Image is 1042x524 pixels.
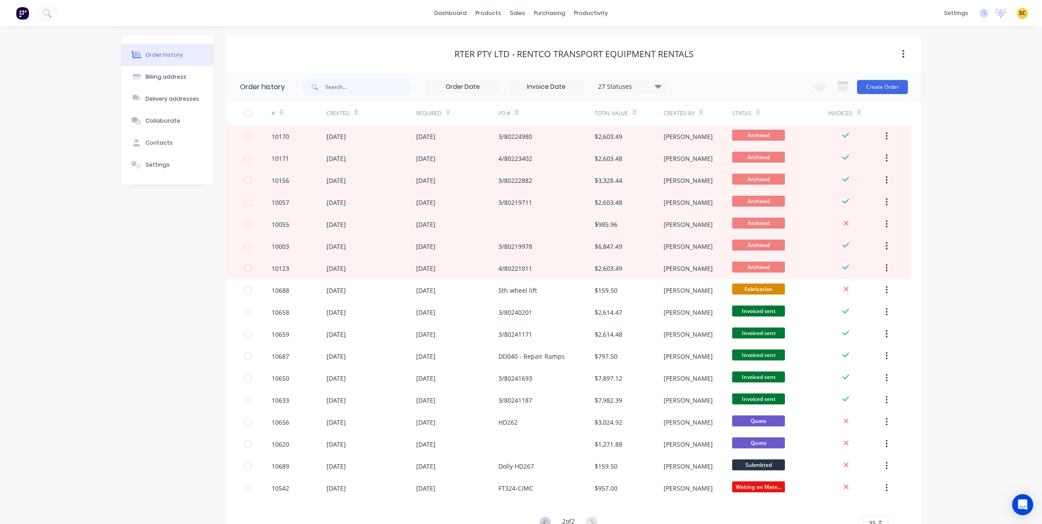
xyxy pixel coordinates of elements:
[416,198,436,207] div: [DATE]
[498,418,518,427] div: HD262
[145,51,183,59] div: Order history
[454,49,693,59] div: RTER Pty Ltd - Rentco Transport Equipment Rentals
[145,161,170,169] div: Settings
[416,176,436,185] div: [DATE]
[732,371,785,382] span: Invoiced sent
[732,262,785,273] span: Archived
[471,7,505,20] div: products
[498,352,565,361] div: DD040 - Repair Ramps
[272,374,289,383] div: 10650
[664,418,713,427] div: [PERSON_NAME]
[416,374,436,383] div: [DATE]
[498,154,532,163] div: 4/80223402
[940,7,973,20] div: settings
[732,218,785,229] span: Archived
[327,242,346,251] div: [DATE]
[509,80,583,94] input: Invoice Date
[430,7,471,20] a: dashboard
[416,418,436,427] div: [DATE]
[498,109,510,117] div: PO #
[121,132,214,154] button: Contacts
[1019,9,1026,17] span: SC
[272,220,289,229] div: 10055
[272,286,289,295] div: 10688
[272,330,289,339] div: 10659
[664,101,732,125] div: Created By
[327,198,346,207] div: [DATE]
[732,481,785,492] span: Waiting on Mate...
[272,132,289,141] div: 10170
[416,462,436,471] div: [DATE]
[145,117,180,125] div: Collaborate
[327,440,346,449] div: [DATE]
[327,418,346,427] div: [DATE]
[272,308,289,317] div: 10658
[732,109,752,117] div: Status
[732,130,785,141] span: Archived
[595,484,617,493] div: $957.00
[416,352,436,361] div: [DATE]
[327,330,346,339] div: [DATE]
[732,393,785,404] span: Invoiced sent
[272,264,289,273] div: 10123
[416,154,436,163] div: [DATE]
[121,88,214,110] button: Delivery addresses
[416,242,436,251] div: [DATE]
[498,396,532,405] div: 3/80241187
[732,101,828,125] div: Status
[416,308,436,317] div: [DATE]
[732,349,785,360] span: Invoiced sent
[416,396,436,405] div: [DATE]
[595,330,622,339] div: $2,614.48
[416,264,436,273] div: [DATE]
[272,109,275,117] div: #
[272,440,289,449] div: 10620
[498,242,532,251] div: 3/80219978
[416,330,436,339] div: [DATE]
[272,396,289,405] div: 10633
[664,440,713,449] div: [PERSON_NAME]
[240,82,285,92] div: Order history
[145,95,199,103] div: Delivery addresses
[595,242,622,251] div: $6,847.49
[121,44,214,66] button: Order history
[327,308,346,317] div: [DATE]
[595,286,617,295] div: $159.50
[498,484,533,493] div: FT324-CIMC
[664,286,713,295] div: [PERSON_NAME]
[498,264,532,273] div: 4/80221011
[327,176,346,185] div: [DATE]
[595,132,622,141] div: $2,603.49
[145,73,186,81] div: Billing address
[327,396,346,405] div: [DATE]
[732,306,785,317] span: Invoiced sent
[416,440,436,449] div: [DATE]
[498,101,595,125] div: PO #
[664,396,713,405] div: [PERSON_NAME]
[595,109,628,117] div: Total Value
[570,7,612,20] div: productivity
[272,101,327,125] div: #
[121,110,214,132] button: Collaborate
[664,176,713,185] div: [PERSON_NAME]
[325,78,412,96] input: Search...
[416,101,499,125] div: Required
[145,139,173,147] div: Contacts
[505,7,530,20] div: sales
[416,484,436,493] div: [DATE]
[664,132,713,141] div: [PERSON_NAME]
[732,240,785,251] span: Archived
[416,220,436,229] div: [DATE]
[1012,494,1033,515] div: Open Intercom Messenger
[272,242,289,251] div: 10003
[732,415,785,426] span: Quote
[732,196,785,207] span: Archived
[272,352,289,361] div: 10687
[857,80,908,94] button: Create Order
[595,352,617,361] div: $797.50
[498,132,532,141] div: 3/80224980
[664,154,713,163] div: [PERSON_NAME]
[732,459,785,470] span: Submitted
[595,374,622,383] div: $7,897.12
[498,176,532,185] div: 3/80222882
